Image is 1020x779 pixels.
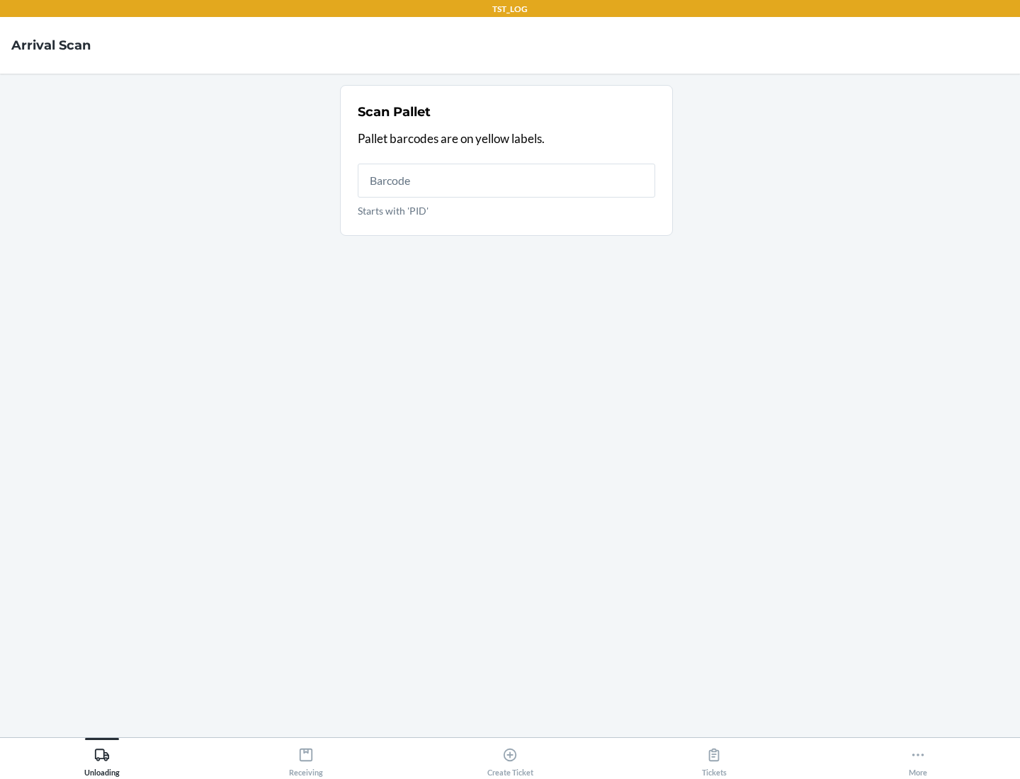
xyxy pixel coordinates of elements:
[358,164,655,198] input: Starts with 'PID'
[84,741,120,777] div: Unloading
[408,738,612,777] button: Create Ticket
[11,36,91,55] h4: Arrival Scan
[702,741,727,777] div: Tickets
[358,103,431,121] h2: Scan Pallet
[816,738,1020,777] button: More
[492,3,528,16] p: TST_LOG
[358,203,655,218] p: Starts with 'PID'
[909,741,927,777] div: More
[289,741,323,777] div: Receiving
[204,738,408,777] button: Receiving
[487,741,533,777] div: Create Ticket
[358,130,655,148] p: Pallet barcodes are on yellow labels.
[612,738,816,777] button: Tickets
